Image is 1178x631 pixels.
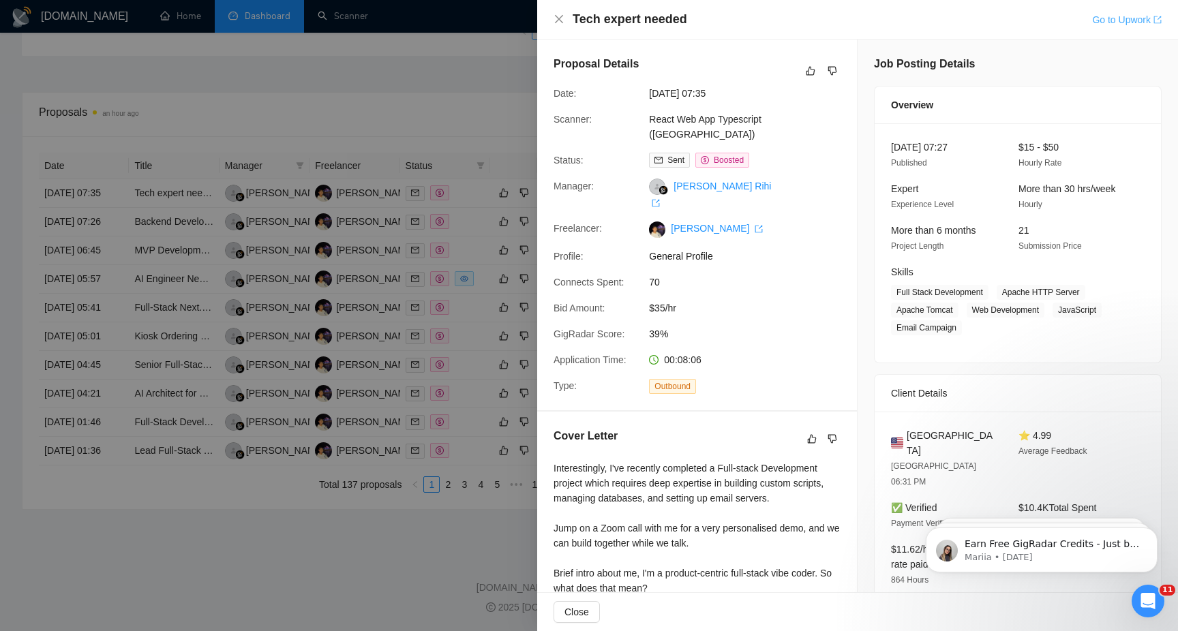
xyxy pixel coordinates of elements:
[1018,142,1059,153] span: $15 - $50
[1018,241,1082,251] span: Submission Price
[891,435,903,450] img: 🇺🇸
[1018,446,1087,456] span: Average Feedback
[701,156,709,164] span: dollar
[891,461,976,487] span: [GEOGRAPHIC_DATA] 06:31 PM
[554,303,605,313] span: Bid Amount:
[554,251,584,262] span: Profile:
[891,183,918,194] span: Expert
[649,114,761,140] a: React Web App Typescript ([GEOGRAPHIC_DATA])
[1018,183,1115,194] span: More than 30 hrs/week
[649,301,854,315] span: $35/hr
[891,285,988,300] span: Full Stack Development
[554,428,618,444] h5: Cover Letter
[874,56,975,72] h5: Job Posting Details
[554,277,624,288] span: Connects Spent:
[714,155,744,165] span: Boosted
[554,328,624,339] span: GigRadar Score:
[824,63,841,79] button: dislike
[806,65,815,76] span: like
[664,354,701,365] span: 00:08:06
[828,433,837,444] span: dislike
[554,114,592,125] span: Scanner:
[649,221,665,238] img: c1ZOeDyFqw00sHsDQul3rHDcnRlfXQawSu-Al-kc_2UHyz4_-pGgvWbuPXkv6o1sA8
[891,225,976,236] span: More than 6 months
[891,375,1145,412] div: Client Details
[554,223,602,234] span: Freelancer:
[1053,303,1102,318] span: JavaScript
[891,502,937,513] span: ✅ Verified
[804,431,820,447] button: like
[891,142,948,153] span: [DATE] 07:27
[891,241,943,251] span: Project Length
[1018,225,1029,236] span: 21
[891,544,978,570] span: $11.62/hr avg hourly rate paid
[554,14,564,25] button: Close
[891,303,958,318] span: Apache Tomcat
[891,320,962,335] span: Email Campaign
[554,181,594,191] span: Manager:
[554,14,564,25] span: close
[649,355,659,365] span: clock-circle
[671,223,763,234] a: [PERSON_NAME] export
[807,433,817,444] span: like
[891,200,954,209] span: Experience Level
[891,158,927,168] span: Published
[907,428,997,458] span: [GEOGRAPHIC_DATA]
[891,266,913,277] span: Skills
[967,303,1045,318] span: Web Development
[828,65,837,76] span: dislike
[654,156,663,164] span: mail
[649,86,854,101] span: [DATE] 07:35
[554,155,584,166] span: Status:
[891,519,965,528] span: Payment Verification
[824,431,841,447] button: dislike
[659,185,668,195] img: gigradar-bm.png
[564,604,589,619] span: Close
[649,379,696,394] span: Outbound
[649,275,854,290] span: 70
[554,56,639,72] h5: Proposal Details
[573,11,687,28] h4: Tech expert needed
[554,380,577,391] span: Type:
[1018,158,1061,168] span: Hourly Rate
[1018,200,1042,209] span: Hourly
[891,97,933,112] span: Overview
[802,63,819,79] button: like
[649,326,854,341] span: 39%
[652,199,660,207] span: export
[1092,14,1162,25] a: Go to Upworkexport
[649,249,854,264] span: General Profile
[554,354,626,365] span: Application Time:
[649,181,771,208] a: [PERSON_NAME] Rihi export
[554,601,600,623] button: Close
[755,225,763,233] span: export
[905,499,1178,594] iframe: Intercom notifications message
[1018,430,1051,441] span: ⭐ 4.99
[667,155,684,165] span: Sent
[997,285,1085,300] span: Apache HTTP Server
[1132,585,1164,617] iframe: Intercom live chat
[1160,585,1175,596] span: 11
[1153,16,1162,24] span: export
[891,575,928,585] span: 864 Hours
[554,88,576,99] span: Date:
